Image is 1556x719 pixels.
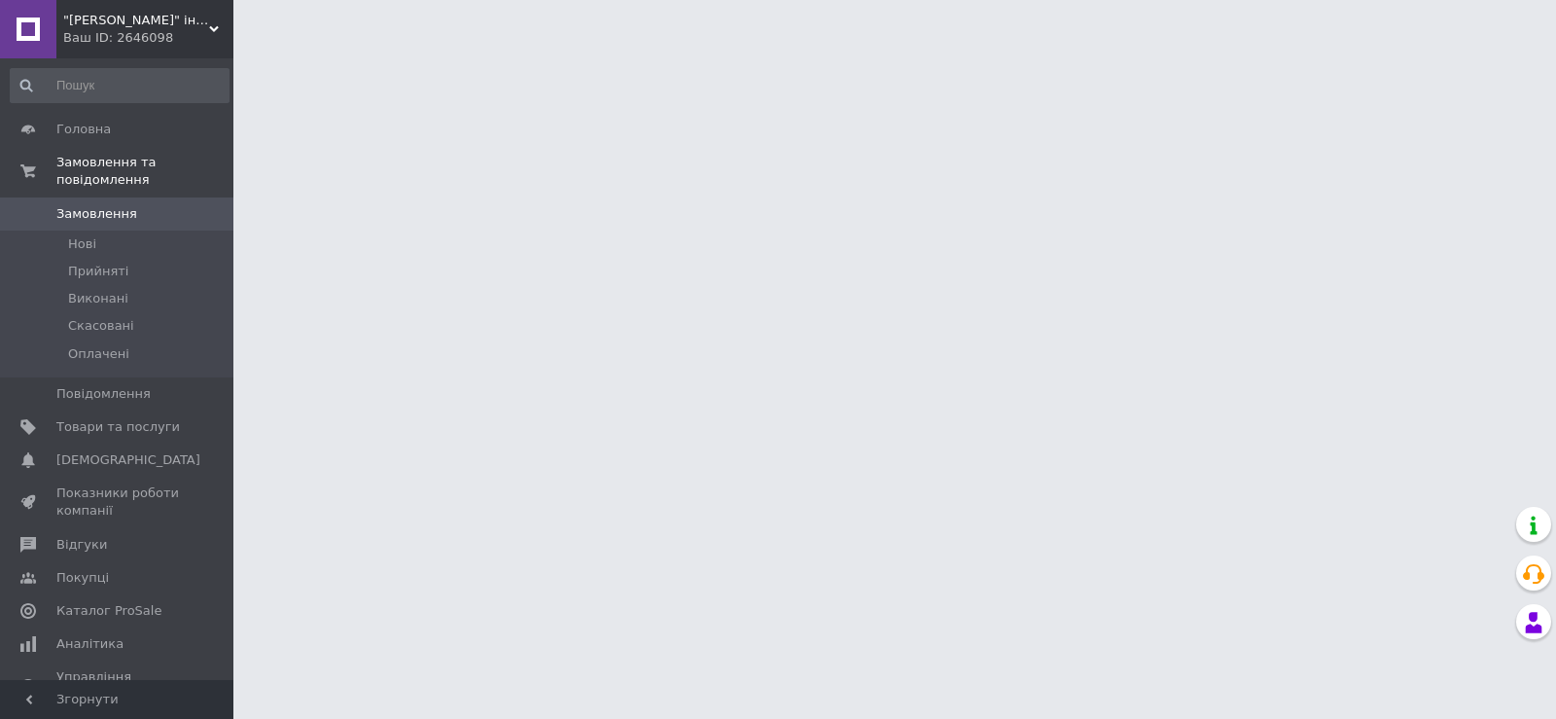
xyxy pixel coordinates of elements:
span: Нові [68,235,96,253]
span: Повідомлення [56,385,151,403]
span: Каталог ProSale [56,602,161,620]
span: Замовлення та повідомлення [56,154,233,189]
span: Аналітика [56,635,124,653]
span: Відгуки [56,536,107,554]
span: Покупці [56,569,109,587]
span: Товари та послуги [56,418,180,436]
span: Головна [56,121,111,138]
input: Пошук [10,68,230,103]
span: Виконані [68,290,128,307]
span: Прийняті [68,263,128,280]
span: "Karen" інтернет-магазин одягу [63,12,209,29]
span: Показники роботи компанії [56,485,180,520]
span: Замовлення [56,205,137,223]
span: Скасовані [68,317,134,335]
div: Ваш ID: 2646098 [63,29,233,47]
span: Оплачені [68,345,129,363]
span: [DEMOGRAPHIC_DATA] [56,451,200,469]
span: Управління сайтом [56,668,180,703]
